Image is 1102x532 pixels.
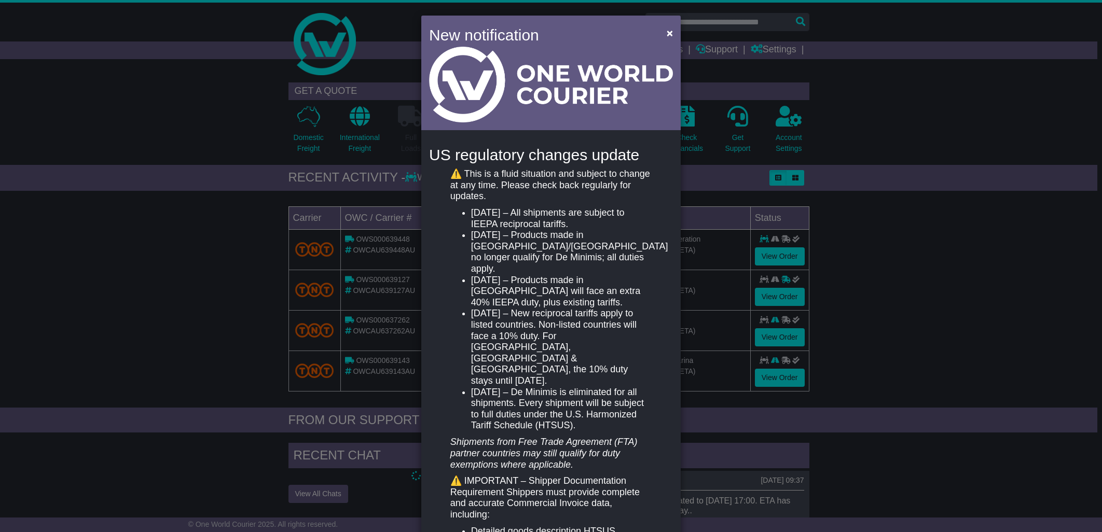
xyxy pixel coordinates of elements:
[429,47,673,122] img: Light
[471,275,652,309] li: [DATE] – Products made in [GEOGRAPHIC_DATA] will face an extra 40% IEEPA duty, plus existing tari...
[450,169,652,202] p: ⚠️ This is a fluid situation and subject to change at any time. Please check back regularly for u...
[450,437,638,469] em: Shipments from Free Trade Agreement (FTA) partner countries may still qualify for duty exemptions...
[471,308,652,386] li: [DATE] – New reciprocal tariffs apply to listed countries. Non-listed countries will face a 10% d...
[471,387,652,431] li: [DATE] – De Minimis is eliminated for all shipments. Every shipment will be subject to full dutie...
[429,23,652,47] h4: New notification
[667,27,673,39] span: ×
[450,475,652,520] p: ⚠️ IMPORTANT – Shipper Documentation Requirement Shippers must provide complete and accurate Comm...
[429,146,673,163] h4: US regulatory changes update
[662,22,678,44] button: Close
[471,207,652,230] li: [DATE] – All shipments are subject to IEEPA reciprocal tariffs.
[471,230,652,274] li: [DATE] – Products made in [GEOGRAPHIC_DATA]/[GEOGRAPHIC_DATA] no longer qualify for De Minimis; a...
